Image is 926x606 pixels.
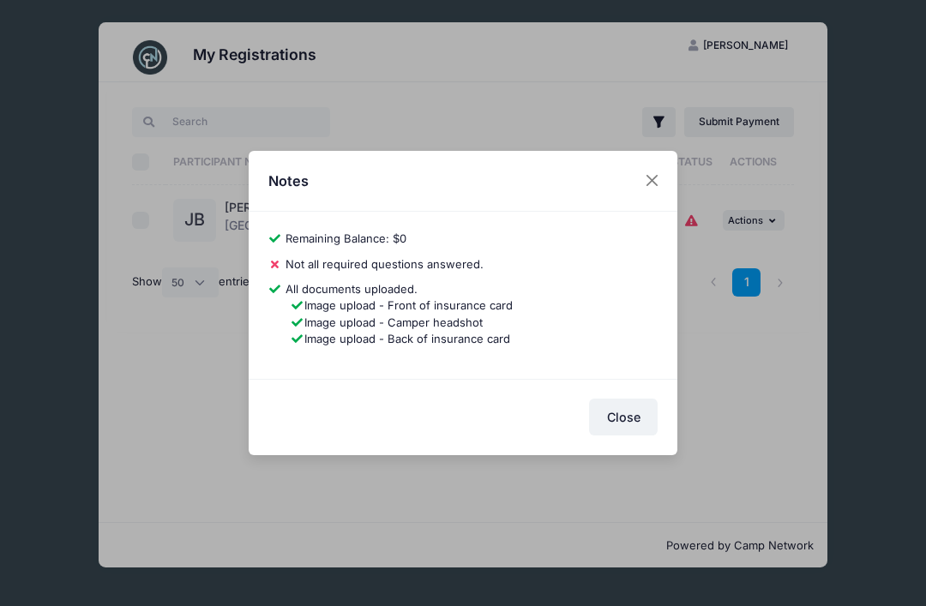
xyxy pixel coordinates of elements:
li: Image upload - Front of insurance card [291,297,658,315]
button: Close [589,399,658,435]
span: $0 [393,231,406,245]
span: Not all required questions answered. [286,257,484,271]
button: Close [637,165,668,196]
span: Remaining Balance: [286,231,389,245]
li: Image upload - Back of insurance card [291,331,658,348]
h4: Notes [268,171,309,191]
span: All documents uploaded. [286,282,418,296]
li: Image upload - Camper headshot [291,315,658,332]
